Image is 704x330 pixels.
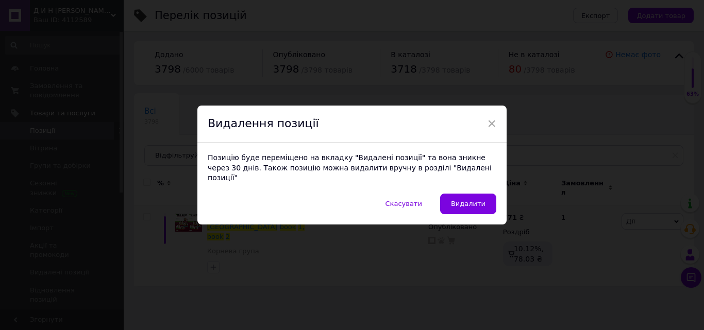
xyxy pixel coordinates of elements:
[487,115,496,132] span: ×
[440,194,496,214] button: Видалити
[451,200,485,207] span: Видалити
[375,194,433,214] button: Скасувати
[385,200,422,207] span: Скасувати
[208,153,492,182] span: Позицію буде переміщено на вкладку "Видалені позиції" та вона зникне через 30 днів. Також позицію...
[208,117,319,130] span: Видалення позиції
